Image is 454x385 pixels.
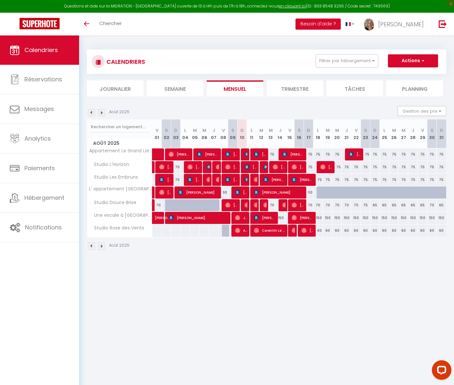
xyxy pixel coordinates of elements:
[88,212,153,219] span: Une escale à [GEOGRAPHIC_DATA]
[24,75,62,83] span: Réservations
[273,161,285,173] span: [PERSON_NAME]
[207,80,263,96] li: Mensuel
[241,127,244,133] abbr: D
[361,225,370,237] div: 60
[380,212,389,224] div: 150
[159,161,172,173] span: [PERSON_NAME]
[440,127,443,133] abbr: D
[155,208,170,221] span: [PERSON_NAME]
[399,199,408,211] div: 65
[88,148,153,153] span: Appartement Le Grand Large
[408,119,418,148] th: 28
[361,119,370,148] th: 23
[109,242,130,249] p: Août 2025
[421,127,424,133] abbr: V
[418,161,427,173] div: 75
[266,199,275,211] div: 70
[439,20,447,28] img: logout
[263,161,267,173] span: [PERSON_NAME]
[298,127,301,133] abbr: S
[380,174,389,186] div: 75
[266,119,275,148] th: 13
[171,174,181,186] div: 70
[156,127,158,133] abbr: V
[307,127,310,133] abbr: D
[437,199,446,211] div: 65
[184,127,186,133] abbr: L
[285,119,294,148] th: 15
[87,139,152,148] span: Août 2025
[361,199,370,211] div: 75
[91,121,148,133] input: Rechercher un logement...
[304,199,313,211] div: 70
[267,80,323,96] li: Trimestre
[24,134,51,143] span: Analytics
[408,161,418,173] div: 75
[304,161,313,173] div: 75
[109,109,130,115] p: Août 2025
[244,148,248,160] span: [PERSON_NAME]
[216,161,219,173] span: [PERSON_NAME]
[323,199,332,211] div: 70
[279,3,306,9] a: en cliquant ici
[349,148,361,160] span: [PERSON_NAME]
[292,161,304,173] span: [PERSON_NAME]
[162,119,171,148] th: 02
[259,127,263,133] abbr: M
[418,225,427,237] div: 60
[361,174,370,186] div: 75
[323,225,332,237] div: 60
[437,212,446,224] div: 150
[178,186,219,199] span: [PERSON_NAME]
[152,212,162,224] a: [PERSON_NAME]
[427,161,437,173] div: 75
[427,174,437,186] div: 75
[222,127,225,133] abbr: V
[399,225,408,237] div: 60
[361,161,370,173] div: 75
[304,148,313,160] div: 75
[25,223,62,231] span: Notifications
[359,13,432,35] a: ... [PERSON_NAME]
[437,225,446,237] div: 60
[266,148,275,160] div: 75
[206,173,210,186] span: [PERSON_NAME]
[361,148,370,160] div: 75
[427,225,437,237] div: 60
[147,80,203,96] li: Semaine
[228,119,238,148] th: 09
[427,358,454,385] iframe: LiveChat chat widget
[313,225,323,237] div: 60
[332,199,342,211] div: 70
[235,224,248,237] span: Alona
[304,186,313,199] div: 110
[355,127,358,133] abbr: V
[418,148,427,160] div: 75
[351,199,361,211] div: 70
[87,80,144,96] li: Journalier
[313,212,323,224] div: 150
[437,161,446,173] div: 75
[244,161,257,173] span: [PERSON_NAME]
[24,46,58,54] span: Calendriers
[218,119,228,148] th: 08
[351,174,361,186] div: 75
[288,127,291,133] abbr: V
[408,199,418,211] div: 65
[389,212,399,224] div: 150
[389,161,399,173] div: 75
[380,119,389,148] th: 25
[254,148,267,160] span: [PERSON_NAME]
[193,127,197,133] abbr: M
[263,173,285,186] span: [PERSON_NAME]
[323,212,332,224] div: 150
[171,161,181,173] div: 70
[313,174,323,186] div: 75
[24,194,64,202] span: Hébergement
[392,127,396,133] abbr: M
[398,106,446,116] button: Gestion des prix
[389,174,399,186] div: 75
[94,13,127,35] a: Chercher
[437,174,446,186] div: 75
